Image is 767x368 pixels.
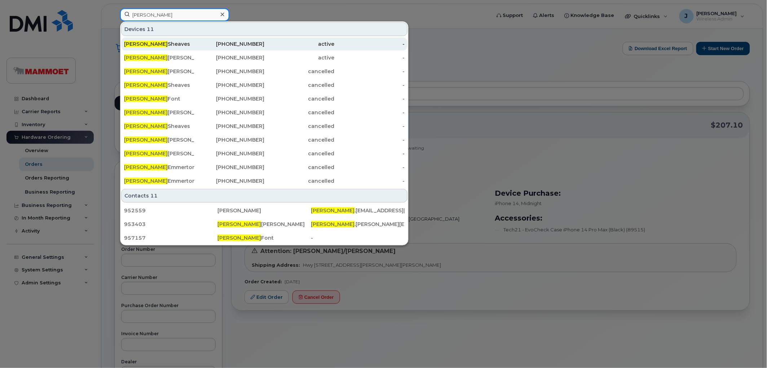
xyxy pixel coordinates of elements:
div: [PHONE_NUMBER] [194,81,265,89]
div: - [335,95,405,102]
div: - [335,136,405,143]
span: [PERSON_NAME] [124,41,168,47]
div: [PHONE_NUMBER] [194,40,265,48]
div: 953403 [124,221,217,228]
span: [PERSON_NAME] [311,221,355,227]
div: [PERSON_NAME] [217,207,311,214]
a: [PERSON_NAME]Sheaves[PHONE_NUMBER]cancelled- [121,120,407,133]
div: - [311,234,405,241]
div: - [335,123,405,130]
div: [PERSON_NAME] [124,136,194,143]
div: cancelled [264,150,335,157]
div: Sheaves [124,40,194,48]
div: [PHONE_NUMBER] [194,54,265,61]
span: 11 [147,26,154,33]
div: - [335,164,405,171]
div: - [335,81,405,89]
a: [PERSON_NAME][PERSON_NAME][PHONE_NUMBER]cancelled- [121,133,407,146]
span: 11 [150,192,158,199]
div: active [264,40,335,48]
div: Sheaves [124,81,194,89]
a: [PERSON_NAME]Sheaves[PHONE_NUMBER]cancelled- [121,79,407,92]
div: - [335,40,405,48]
span: [PERSON_NAME] [124,82,168,88]
a: 952559[PERSON_NAME][PERSON_NAME].[EMAIL_ADDRESS][DOMAIN_NAME] [121,204,407,217]
div: 957157 [124,234,217,241]
div: Font [124,95,194,102]
div: - [335,150,405,157]
span: [PERSON_NAME] [217,235,261,241]
div: [PHONE_NUMBER] [194,109,265,116]
a: [PERSON_NAME]Font[PHONE_NUMBER]cancelled- [121,92,407,105]
div: Contacts [121,189,407,203]
span: [PERSON_NAME] [124,137,168,143]
div: - [335,109,405,116]
div: cancelled [264,95,335,102]
div: [PHONE_NUMBER] [194,123,265,130]
div: [PHONE_NUMBER] [194,95,265,102]
span: [PERSON_NAME] [124,178,168,184]
div: [PERSON_NAME] [124,68,194,75]
div: Emmerton [124,177,194,185]
div: [PERSON_NAME] [124,54,194,61]
div: [PERSON_NAME] [124,150,194,157]
a: [PERSON_NAME][PERSON_NAME][PHONE_NUMBER]cancelled- [121,147,407,160]
div: cancelled [264,81,335,89]
a: [PERSON_NAME][PERSON_NAME][PHONE_NUMBER]active- [121,51,407,64]
div: cancelled [264,123,335,130]
div: [PHONE_NUMBER] [194,164,265,171]
div: cancelled [264,136,335,143]
div: cancelled [264,109,335,116]
span: [PERSON_NAME] [124,54,168,61]
div: [PERSON_NAME] [124,109,194,116]
a: 957157[PERSON_NAME]Font- [121,231,407,244]
a: [PERSON_NAME]Sheaves[PHONE_NUMBER]active- [121,37,407,50]
span: [PERSON_NAME] [124,164,168,170]
div: [PERSON_NAME] [217,221,311,228]
a: [PERSON_NAME][PERSON_NAME][PHONE_NUMBER]cancelled- [121,65,407,78]
span: [PERSON_NAME] [124,68,168,75]
div: [PHONE_NUMBER] [194,150,265,157]
div: [PHONE_NUMBER] [194,177,265,185]
div: active [264,54,335,61]
div: .[EMAIL_ADDRESS][DOMAIN_NAME] [311,207,405,214]
a: [PERSON_NAME]Emmerton[PHONE_NUMBER]cancelled- [121,174,407,187]
div: Emmerton [124,164,194,171]
span: [PERSON_NAME] [124,123,168,129]
div: .[PERSON_NAME][EMAIL_ADDRESS][DOMAIN_NAME] [311,221,405,228]
iframe: Messenger Launcher [736,337,762,363]
div: Font [217,234,311,241]
div: cancelled [264,164,335,171]
div: [PHONE_NUMBER] [194,136,265,143]
div: Sheaves [124,123,194,130]
a: [PERSON_NAME]Emmerton[PHONE_NUMBER]cancelled- [121,161,407,174]
span: [PERSON_NAME] [311,207,355,214]
div: - [335,68,405,75]
div: Devices [121,22,407,36]
a: 953403[PERSON_NAME][PERSON_NAME][PERSON_NAME].[PERSON_NAME][EMAIL_ADDRESS][DOMAIN_NAME] [121,218,407,231]
div: cancelled [264,68,335,75]
div: cancelled [264,177,335,185]
span: [PERSON_NAME] [217,221,261,227]
a: [PERSON_NAME][PERSON_NAME][PHONE_NUMBER]cancelled- [121,106,407,119]
div: [PHONE_NUMBER] [194,68,265,75]
span: [PERSON_NAME] [124,96,168,102]
span: [PERSON_NAME] [124,150,168,157]
div: - [335,54,405,61]
span: [PERSON_NAME] [124,109,168,116]
div: - [335,177,405,185]
div: 952559 [124,207,217,214]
